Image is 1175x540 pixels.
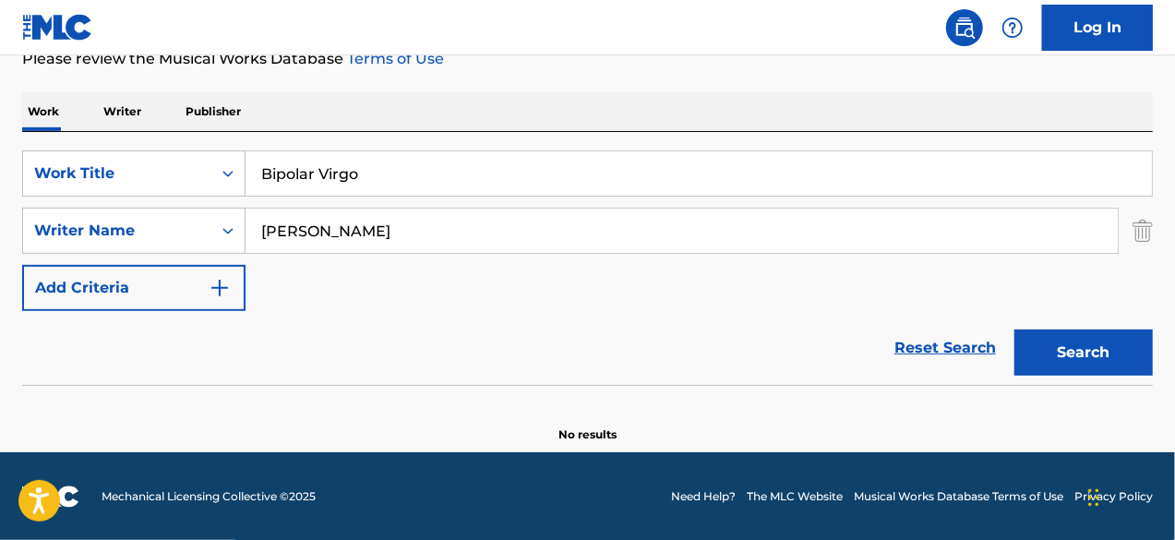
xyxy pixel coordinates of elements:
[1088,470,1099,525] div: Drag
[98,92,147,131] p: Writer
[34,162,200,185] div: Work Title
[885,328,1005,368] a: Reset Search
[343,50,444,67] a: Terms of Use
[558,404,617,443] p: No results
[1001,17,1024,39] img: help
[102,488,316,505] span: Mechanical Licensing Collective © 2025
[22,486,79,508] img: logo
[180,92,246,131] p: Publisher
[34,220,200,242] div: Writer Name
[946,9,983,46] a: Public Search
[854,488,1063,505] a: Musical Works Database Terms of Use
[994,9,1031,46] div: Help
[22,265,246,311] button: Add Criteria
[1014,330,1153,376] button: Search
[1042,5,1153,51] a: Log In
[22,48,1153,70] p: Please review the Musical Works Database
[1133,208,1153,254] img: Delete Criterion
[747,488,843,505] a: The MLC Website
[209,277,231,299] img: 9d2ae6d4665cec9f34b9.svg
[22,92,65,131] p: Work
[22,14,93,41] img: MLC Logo
[22,150,1153,385] form: Search Form
[1083,451,1175,540] iframe: Chat Widget
[953,17,976,39] img: search
[1074,488,1153,505] a: Privacy Policy
[671,488,736,505] a: Need Help?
